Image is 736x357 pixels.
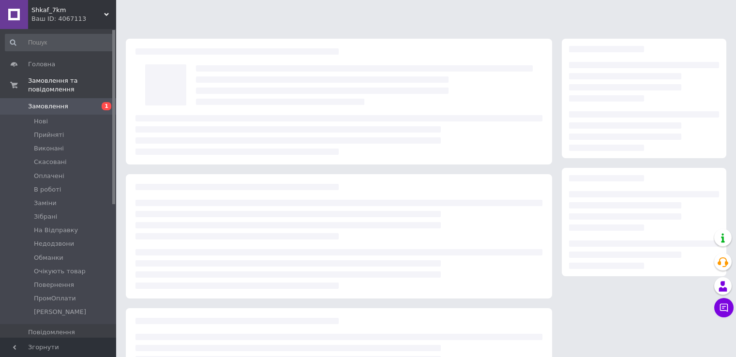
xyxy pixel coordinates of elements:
[714,298,734,317] button: Чат з покупцем
[34,172,64,180] span: Оплачені
[34,294,76,303] span: ПромОплати
[34,144,64,153] span: Виконані
[28,76,116,94] span: Замовлення та повідомлення
[28,328,75,337] span: Повідомлення
[34,281,74,289] span: Повернення
[34,267,86,276] span: Очікують товар
[34,226,78,235] span: На Відправку
[34,185,61,194] span: В роботі
[34,131,64,139] span: Прийняті
[31,15,116,23] div: Ваш ID: 4067113
[31,6,104,15] span: Shkaf_7km
[28,60,55,69] span: Головна
[34,308,86,316] span: [PERSON_NAME]
[34,158,67,166] span: Скасовані
[34,212,57,221] span: Зібрані
[102,102,111,110] span: 1
[5,34,114,51] input: Пошук
[28,102,68,111] span: Замовлення
[34,117,48,126] span: Нові
[34,199,57,208] span: Заміни
[34,239,74,248] span: Недодзвони
[34,253,63,262] span: Обманки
